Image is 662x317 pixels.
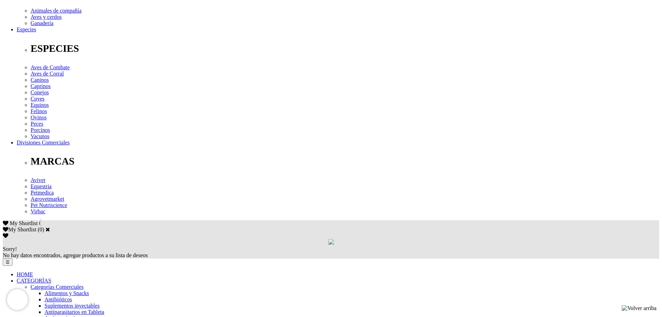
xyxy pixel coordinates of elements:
[31,8,82,14] a: Animales de compañía
[7,289,28,310] iframe: Brevo live chat
[39,220,42,226] span: 0
[31,156,659,167] p: MARCAS
[44,290,89,296] a: Alimentos y Snacks
[31,89,49,95] a: Conejos
[31,14,62,20] a: Aves y cerdos
[31,183,51,189] a: Equestria
[31,77,49,83] a: Caninos
[622,305,656,311] img: Volver arriba
[31,177,45,183] a: Avivet
[3,259,13,266] button: ☰
[10,220,38,226] span: My Shortlist
[44,309,104,315] a: Antiparasitarios en Tableta
[31,190,54,196] a: Petmedica
[328,239,334,245] img: loading.gif
[17,278,51,284] a: CATEGORÍAS
[31,64,70,70] a: Aves de Combate
[46,227,50,232] a: Cerrar
[38,227,44,232] span: ( )
[31,108,47,114] a: Felinos
[31,127,50,133] a: Porcinos
[31,121,43,127] a: Peces
[31,71,64,77] a: Aves de Corral
[31,96,44,102] a: Cuyes
[31,284,83,290] a: Categorías Comerciales
[31,133,49,139] a: Vacunos
[44,303,100,309] a: Suplementos inyectables
[31,83,51,89] a: Caprinos
[31,102,49,108] a: Equinos
[3,246,659,259] div: No hay datos encontrados, agregue productos a su lista de deseos
[31,196,64,202] a: Agrovetmarket
[31,43,659,54] p: ESPECIES
[3,227,36,232] label: My Shortlist
[31,202,67,208] a: Pet Nutriscience
[17,26,36,32] a: Especies
[40,227,42,232] label: 0
[3,246,17,252] span: Sorry!
[17,271,33,277] a: HOME
[44,296,72,302] a: Antibióticos
[31,208,46,214] a: Virbac
[17,140,70,145] a: Divisiones Comerciales
[31,20,54,26] a: Ganadería
[31,114,47,120] a: Ovinos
